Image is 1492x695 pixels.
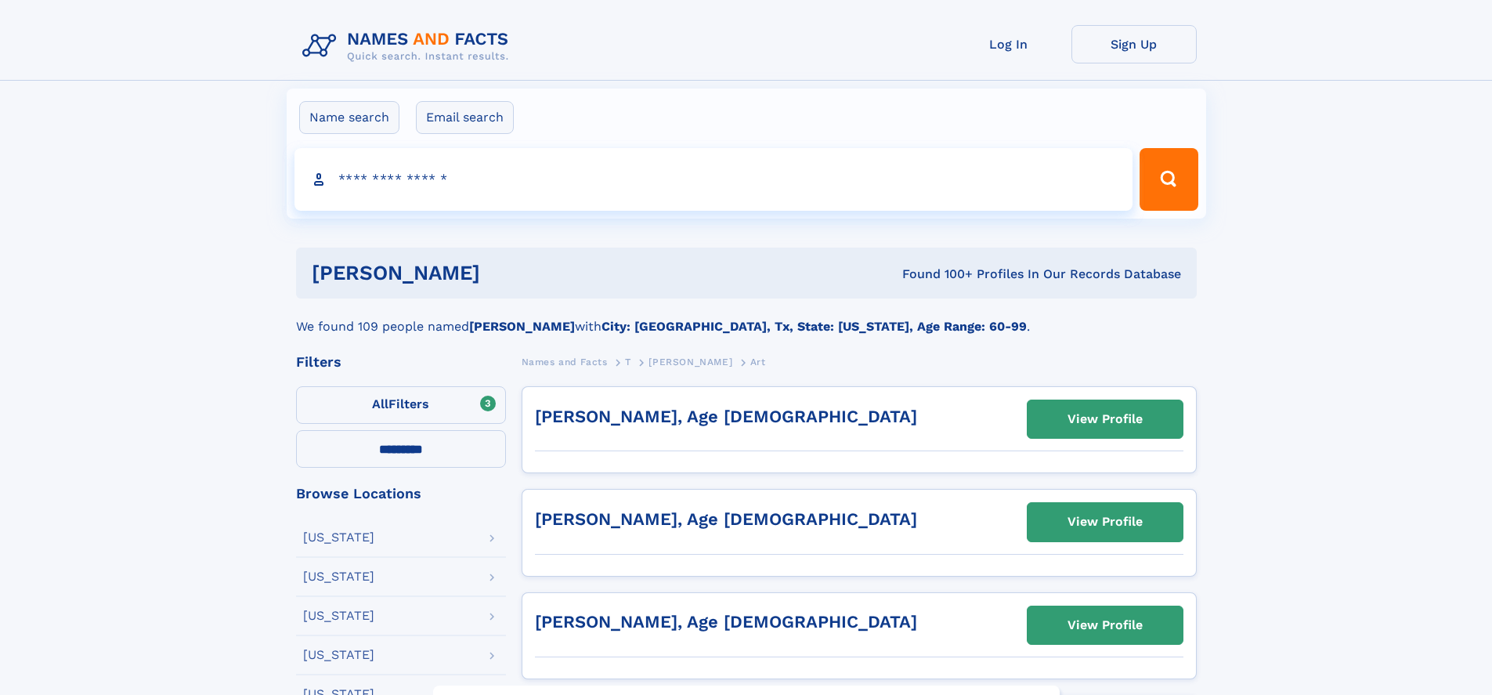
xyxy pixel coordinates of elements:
span: Art [750,357,766,367]
div: View Profile [1068,504,1143,540]
a: [PERSON_NAME] [648,352,732,371]
h1: [PERSON_NAME] [312,263,692,283]
span: All [372,396,388,411]
div: [US_STATE] [303,610,374,622]
button: Search Button [1140,148,1198,211]
div: [US_STATE] [303,531,374,544]
div: Found 100+ Profiles In Our Records Database [691,266,1181,283]
a: View Profile [1028,503,1183,541]
img: Logo Names and Facts [296,25,522,67]
label: Email search [416,101,514,134]
input: search input [294,148,1133,211]
a: T [625,352,631,371]
span: [PERSON_NAME] [648,357,732,367]
label: Name search [299,101,399,134]
div: View Profile [1068,607,1143,643]
a: [PERSON_NAME], Age [DEMOGRAPHIC_DATA] [535,612,917,632]
div: Browse Locations [296,487,506,501]
a: Log In [946,25,1071,63]
a: Sign Up [1071,25,1197,63]
a: Names and Facts [522,352,608,371]
a: View Profile [1028,606,1183,644]
div: We found 109 people named with . [296,299,1197,336]
div: [US_STATE] [303,570,374,583]
div: View Profile [1068,401,1143,437]
a: [PERSON_NAME], Age [DEMOGRAPHIC_DATA] [535,509,917,529]
a: [PERSON_NAME], Age [DEMOGRAPHIC_DATA] [535,407,917,426]
div: [US_STATE] [303,649,374,661]
b: City: [GEOGRAPHIC_DATA], Tx, State: [US_STATE], Age Range: 60-99 [601,319,1027,334]
div: Filters [296,355,506,369]
a: View Profile [1028,400,1183,438]
label: Filters [296,386,506,424]
b: [PERSON_NAME] [469,319,575,334]
span: T [625,357,631,367]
